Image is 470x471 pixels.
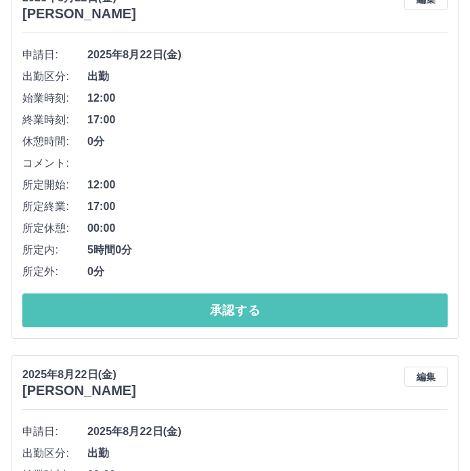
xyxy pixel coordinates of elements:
[404,367,448,387] button: 編集
[87,264,448,280] span: 0分
[87,242,448,258] span: 5時間0分
[22,177,87,193] span: 所定開始:
[22,220,87,237] span: 所定休憩:
[87,68,448,85] span: 出勤
[87,134,448,150] span: 0分
[87,112,448,128] span: 17:00
[87,47,448,63] span: 2025年8月22日(金)
[22,68,87,85] span: 出勤区分:
[22,47,87,63] span: 申請日:
[87,424,448,440] span: 2025年8月22日(金)
[87,220,448,237] span: 00:00
[22,112,87,128] span: 終業時刻:
[22,242,87,258] span: 所定内:
[22,424,87,440] span: 申請日:
[22,367,136,383] p: 2025年8月22日(金)
[87,177,448,193] span: 12:00
[22,90,87,106] span: 始業時刻:
[22,383,136,398] h3: [PERSON_NAME]
[87,90,448,106] span: 12:00
[22,199,87,215] span: 所定終業:
[87,199,448,215] span: 17:00
[22,155,87,171] span: コメント:
[87,445,448,462] span: 出勤
[22,134,87,150] span: 休憩時間:
[22,6,136,22] h3: [PERSON_NAME]
[22,264,87,280] span: 所定外:
[22,293,448,327] button: 承認する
